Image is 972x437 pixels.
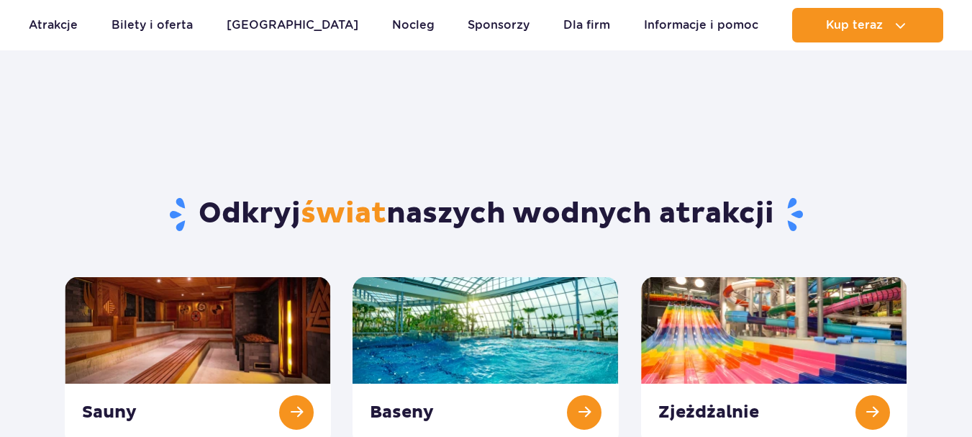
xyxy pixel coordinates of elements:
[112,8,193,42] a: Bilety i oferta
[392,8,435,42] a: Nocleg
[468,8,530,42] a: Sponsorzy
[227,8,358,42] a: [GEOGRAPHIC_DATA]
[792,8,943,42] button: Kup teraz
[826,19,883,32] span: Kup teraz
[644,8,758,42] a: Informacje i pomoc
[29,8,78,42] a: Atrakcje
[563,8,610,42] a: Dla firm
[65,196,907,233] h1: Odkryj naszych wodnych atrakcji
[301,196,386,232] span: świat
